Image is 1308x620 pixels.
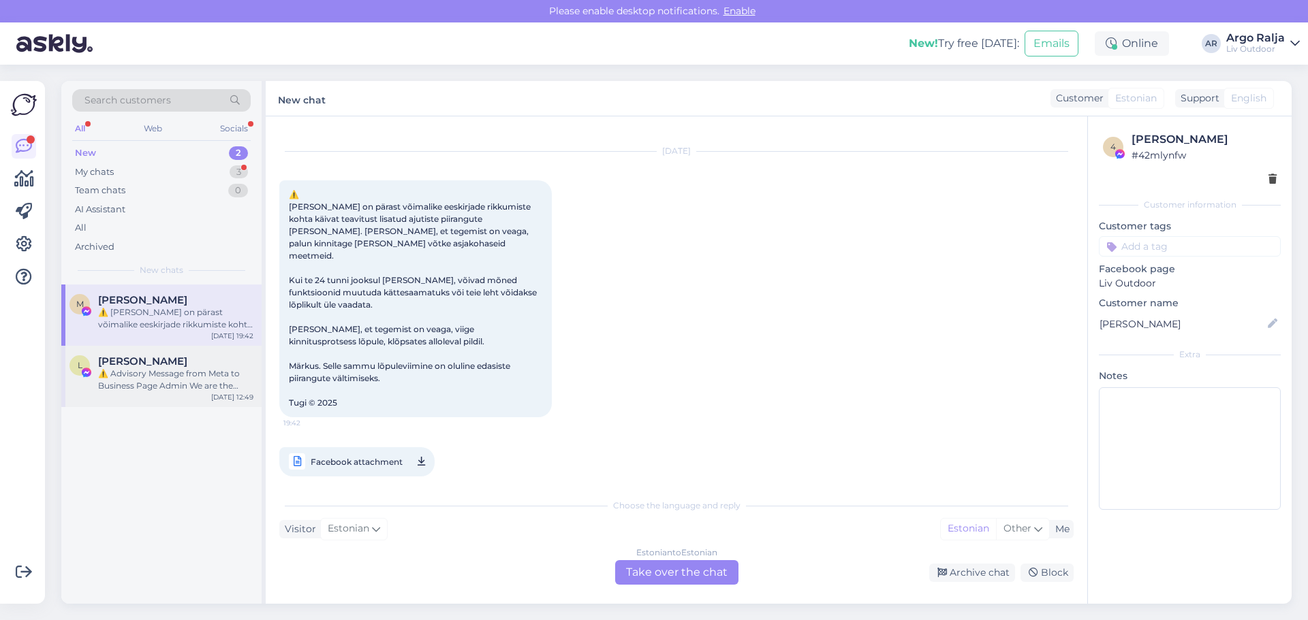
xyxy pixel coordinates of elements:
span: L [78,360,82,370]
div: [DATE] [279,145,1074,157]
div: Me [1050,522,1070,536]
div: ⚠️ [PERSON_NAME] on pärast võimalike eeskirjade rikkumiste kohta käivat teavitust lisatud ajutist... [98,306,253,331]
div: 0 [228,184,248,197]
span: Other [1003,522,1031,534]
div: [DATE] 12:49 [211,392,253,402]
div: Block [1021,564,1074,582]
div: Socials [217,120,251,137]
div: Liv Outdoor [1226,44,1285,54]
span: Estonian [328,521,369,536]
span: ⚠️ [PERSON_NAME] on pärast võimalike eeskirjade rikkumiste kohta käivat teavitust lisatud ajutist... [289,189,539,408]
p: Notes [1099,369,1281,383]
div: [PERSON_NAME] [1132,131,1277,148]
span: Massimo Poggiali [98,294,187,306]
div: Online [1095,31,1169,56]
p: Customer name [1099,296,1281,310]
span: Enable [719,5,760,17]
span: New chats [140,264,183,276]
div: Team chats [75,184,125,197]
span: Estonian [1115,91,1157,105]
div: ⚠️ Advisory Message from Meta to Business Page Admin We are the Meta Community Care Division. Fol... [98,368,253,392]
div: Extra [1099,348,1281,361]
div: 2 [229,146,248,160]
div: Web [141,120,165,137]
div: Support [1175,91,1219,105]
div: # 42mlynfw [1132,148,1277,163]
div: Visitor [279,522,316,536]
a: Facebook attachment19:42 [279,447,435,476]
span: 19:42 [283,418,334,428]
span: M [76,299,84,309]
span: 19:42 [283,473,334,490]
label: New chat [278,89,326,108]
div: Estonian [941,519,996,539]
div: Argo Ralja [1226,33,1285,44]
span: Facebook attachment [311,453,403,470]
button: Emails [1025,31,1078,56]
p: Liv Outdoor [1099,276,1281,291]
div: Choose the language and reply [279,500,1074,512]
b: New! [909,37,938,50]
span: Search customers [84,93,171,108]
div: All [72,120,88,137]
input: Add name [1100,316,1265,331]
div: Estonian to Estonian [636,546,717,559]
span: English [1231,91,1266,105]
div: Customer [1050,91,1104,105]
p: Customer tags [1099,219,1281,233]
div: New [75,146,96,160]
div: Try free [DATE]: [909,35,1019,52]
div: Take over the chat [615,560,738,585]
div: My chats [75,165,114,179]
input: Add a tag [1099,236,1281,257]
div: AI Assistant [75,203,125,216]
span: Liz Armstrong [98,355,187,368]
div: Customer information [1099,199,1281,211]
div: AR [1202,34,1221,53]
span: 4 [1110,142,1116,152]
p: Facebook page [1099,262,1281,276]
img: Askly Logo [11,92,37,118]
a: Argo RaljaLiv Outdoor [1226,33,1300,54]
div: All [75,221,87,235]
div: [DATE] 19:42 [211,331,253,341]
div: 3 [230,165,248,179]
div: Archive chat [929,564,1015,582]
div: Archived [75,240,114,254]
